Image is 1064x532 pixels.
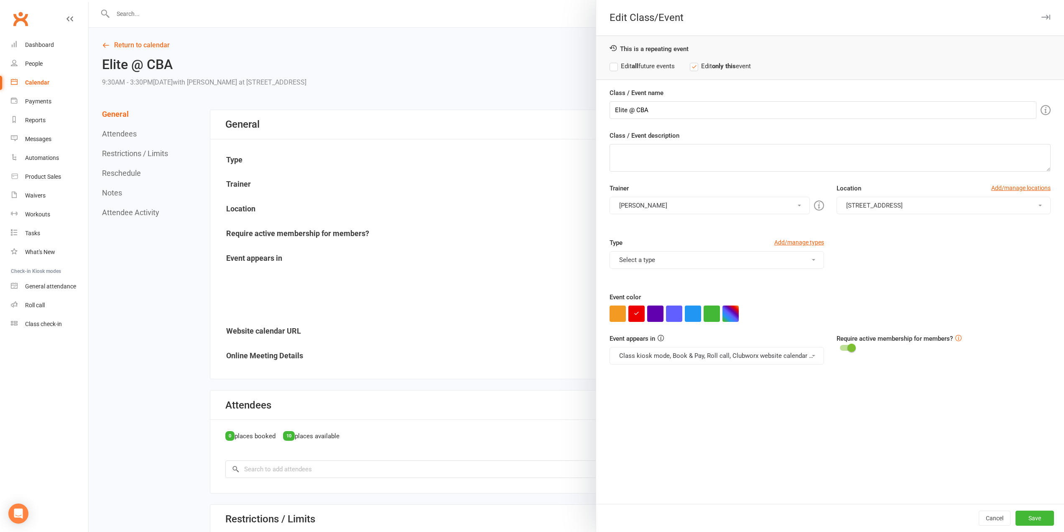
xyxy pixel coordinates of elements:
div: Messages [25,136,51,142]
label: Event color [610,292,641,302]
div: Dashboard [25,41,54,48]
label: Event appears in [610,334,655,344]
div: This is a repeating event [610,44,1051,53]
a: Waivers [11,186,88,205]
a: Add/manage locations [991,183,1051,193]
div: Tasks [25,230,40,236]
label: Class / Event description [610,131,679,141]
input: Enter event name [610,101,1036,119]
a: Dashboard [11,36,88,54]
div: Roll call [25,302,45,308]
strong: all [632,62,638,70]
div: General attendance [25,283,76,290]
button: Save [1016,511,1054,526]
div: Reports [25,117,46,123]
div: Class check-in [25,321,62,327]
div: People [25,60,43,67]
a: Reports [11,111,88,130]
div: Product Sales [25,173,61,180]
div: Automations [25,154,59,161]
div: Waivers [25,192,46,199]
label: Class / Event name [610,88,663,98]
div: Payments [25,98,51,105]
label: Trainer [610,183,629,193]
label: Edit future events [610,61,675,71]
button: [STREET_ADDRESS] [837,197,1051,214]
strong: only this [712,62,736,70]
label: Edit event [690,61,751,71]
span: [STREET_ADDRESS] [846,202,903,209]
a: Calendar [11,73,88,92]
a: Payments [11,92,88,111]
a: Add/manage types [774,238,824,247]
label: Location [837,183,861,193]
a: People [11,54,88,73]
button: Class kiosk mode, Book & Pay, Roll call, Clubworx website calendar and Member portal [610,347,824,365]
button: [PERSON_NAME] [610,197,809,214]
a: Clubworx [10,8,31,29]
a: Workouts [11,205,88,224]
a: Messages [11,130,88,149]
button: Cancel [979,511,1010,526]
label: Require active membership for members? [837,335,953,342]
a: Roll call [11,296,88,315]
div: Edit Class/Event [596,12,1064,23]
div: Open Intercom Messenger [8,504,28,524]
a: Automations [11,149,88,167]
label: Type [610,238,623,248]
button: Select a type [610,251,824,269]
a: General attendance kiosk mode [11,277,88,296]
a: Class kiosk mode [11,315,88,334]
a: What's New [11,243,88,262]
div: Workouts [25,211,50,218]
a: Tasks [11,224,88,243]
div: Calendar [25,79,49,86]
div: What's New [25,249,55,255]
a: Product Sales [11,167,88,186]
